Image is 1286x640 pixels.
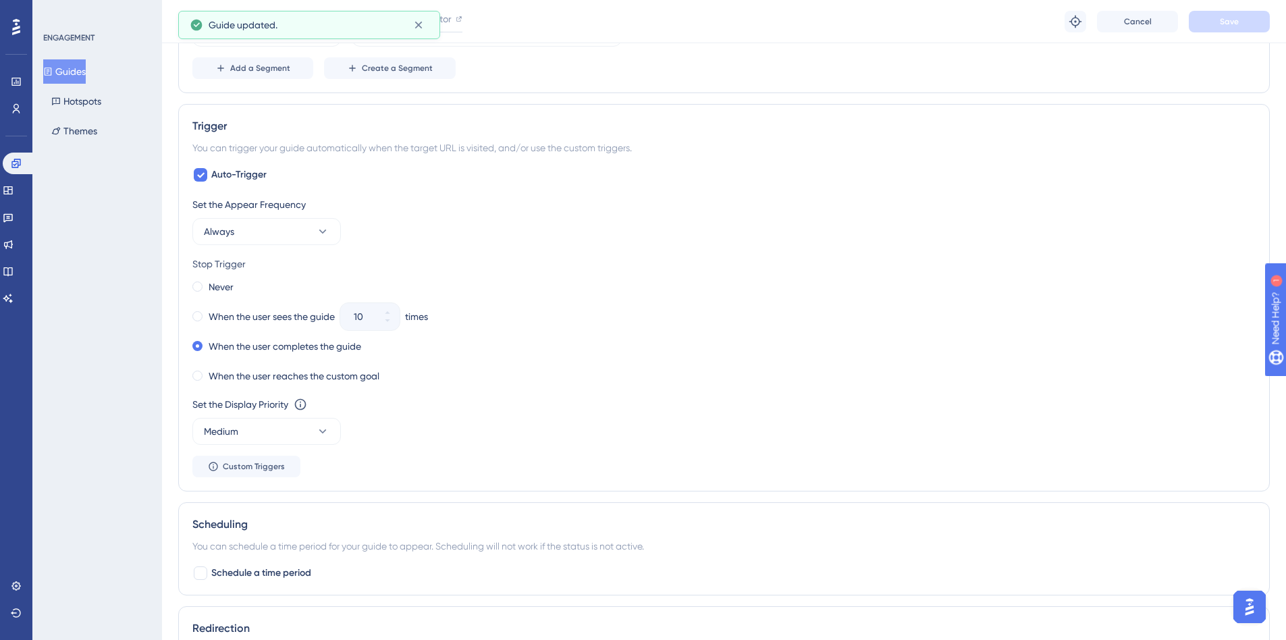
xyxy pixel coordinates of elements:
button: Hotspots [43,89,109,113]
button: Medium [192,418,341,445]
div: Stop Trigger [192,256,1256,272]
div: 1 [94,7,98,18]
label: When the user reaches the custom goal [209,368,379,384]
div: ENGAGEMENT [43,32,95,43]
span: Schedule a time period [211,565,311,581]
button: Save [1189,11,1270,32]
button: Guides [43,59,86,84]
span: Add a Segment [230,63,290,74]
div: Scheduling [192,516,1256,533]
button: Add a Segment [192,57,313,79]
div: Set the Appear Frequency [192,196,1256,213]
span: Need Help? [32,3,84,20]
span: Guide updated. [209,17,277,33]
label: Never [209,279,234,295]
div: Redirection [192,620,1256,637]
iframe: UserGuiding AI Assistant Launcher [1229,587,1270,627]
span: Custom Triggers [223,461,285,472]
label: When the user completes the guide [209,338,361,354]
span: Create a Segment [362,63,433,74]
span: Always [204,223,234,240]
button: Always [192,218,341,245]
span: Medium [204,423,238,439]
span: Auto-Trigger [211,167,267,183]
label: When the user sees the guide [209,309,335,325]
div: Trigger [192,118,1256,134]
span: Save [1220,16,1239,27]
button: Custom Triggers [192,456,300,477]
div: You can trigger your guide automatically when the target URL is visited, and/or use the custom tr... [192,140,1256,156]
button: Themes [43,119,105,143]
div: Set the Display Priority [192,396,288,412]
button: Cancel [1097,11,1178,32]
button: Create a Segment [324,57,456,79]
span: Cancel [1124,16,1152,27]
div: times [405,309,428,325]
div: You can schedule a time period for your guide to appear. Scheduling will not work if the status i... [192,538,1256,554]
